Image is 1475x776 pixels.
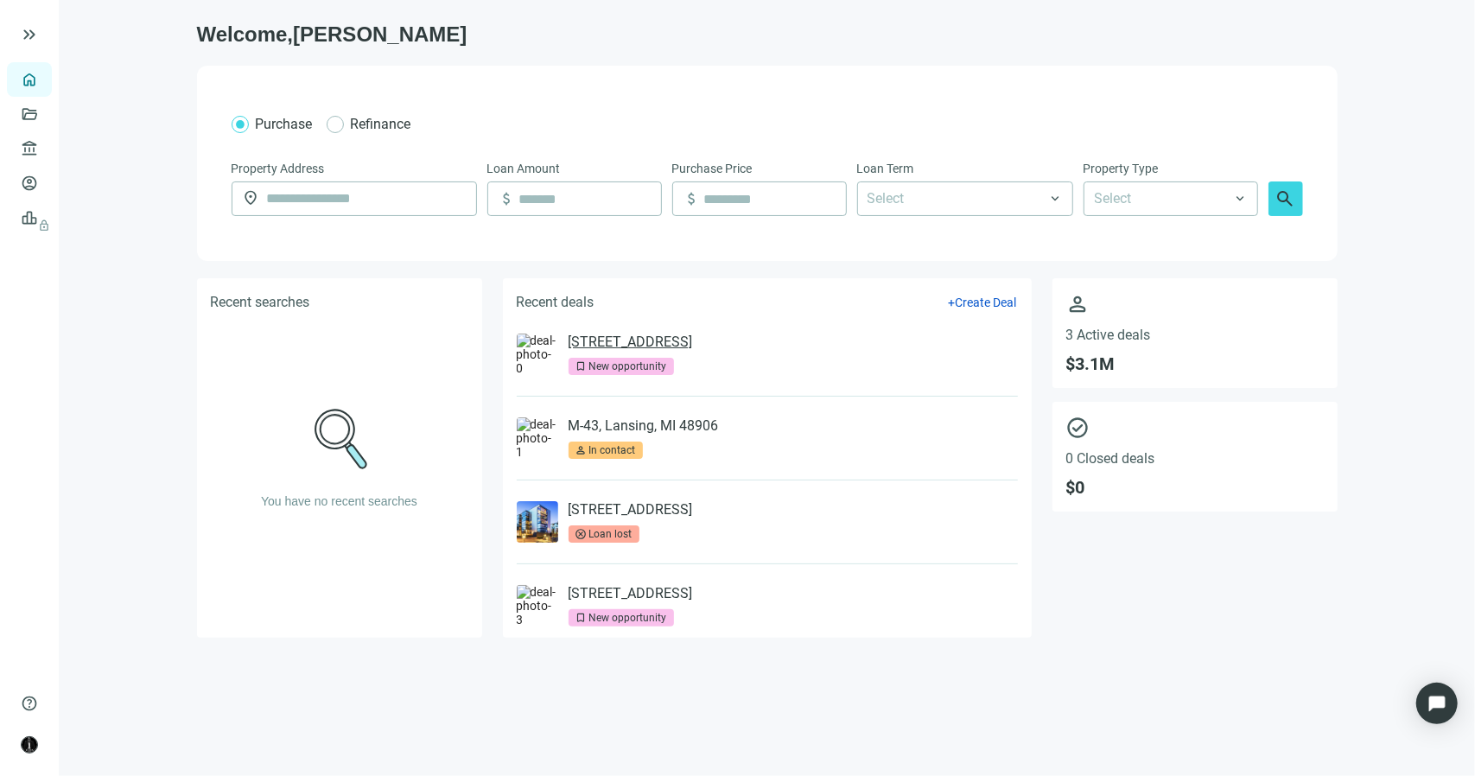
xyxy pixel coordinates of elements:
div: New opportunity [589,358,667,375]
span: Create Deal [956,296,1017,309]
span: bookmark [575,612,588,624]
div: In contact [589,442,636,459]
img: deal-photo-3 [517,585,558,627]
span: attach_money [683,190,701,207]
span: search [1275,188,1296,209]
div: New opportunity [589,609,667,627]
span: Loan Term [857,159,914,178]
div: Loan lost [589,525,633,543]
span: $ 3.1M [1066,353,1324,374]
span: You have no recent searches [261,494,417,508]
span: help [21,695,38,712]
span: person [575,444,588,456]
div: Open Intercom Messenger [1416,683,1458,724]
a: M-43, Lansing, MI 48906 [569,417,719,435]
a: [STREET_ADDRESS] [569,501,693,518]
img: deal-photo-1 [517,417,558,459]
span: Property Address [232,159,325,178]
span: cancel [575,528,588,540]
a: [STREET_ADDRESS] [569,585,693,602]
span: attach_money [499,190,516,207]
span: Purchase [256,116,313,132]
span: location_on [243,189,260,207]
span: person [1066,292,1324,316]
h1: Welcome, [PERSON_NAME] [197,21,1338,48]
button: +Create Deal [948,295,1018,310]
h5: Recent deals [517,292,594,313]
button: search [1268,181,1303,216]
span: 0 Closed deals [1066,450,1324,467]
h5: Recent searches [211,292,310,313]
button: keyboard_double_arrow_right [19,24,40,45]
span: check_circle [1066,416,1324,440]
span: Property Type [1084,159,1159,178]
span: Purchase Price [672,159,753,178]
span: 3 Active deals [1066,327,1324,343]
img: deal-photo-2 [517,501,558,543]
img: avatar [22,737,37,753]
a: [STREET_ADDRESS] [569,334,693,351]
span: Refinance [351,116,411,132]
span: bookmark [575,360,588,372]
span: + [949,296,956,309]
span: Loan Amount [487,159,561,178]
img: deal-photo-0 [517,334,558,375]
span: $ 0 [1066,477,1324,498]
